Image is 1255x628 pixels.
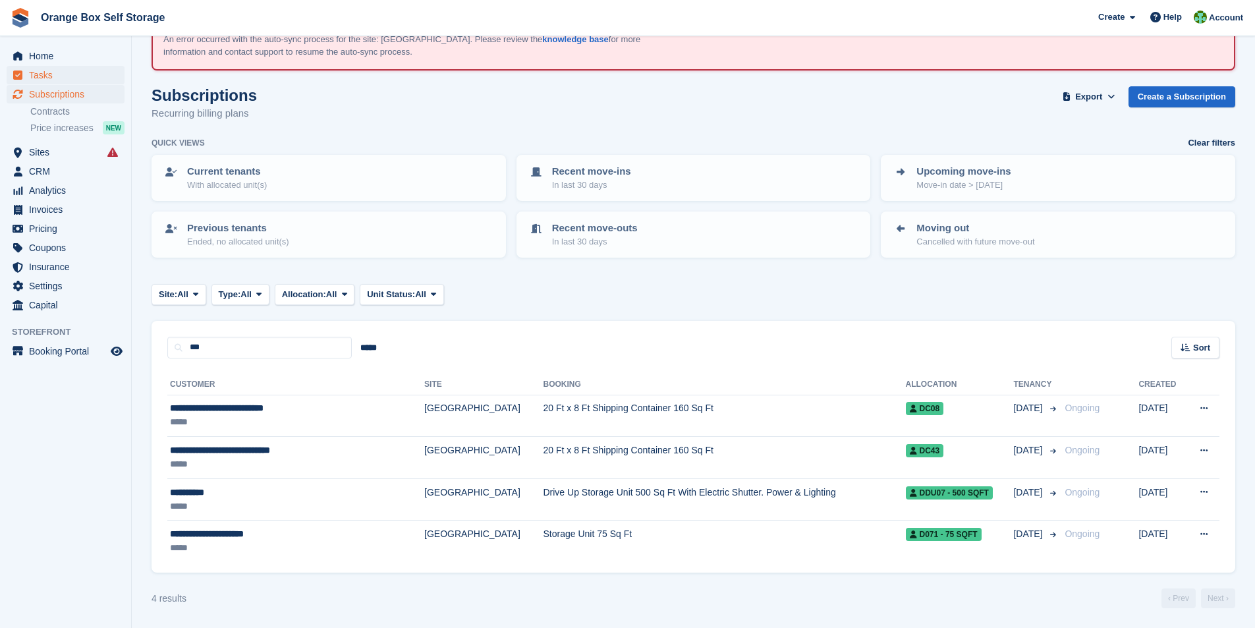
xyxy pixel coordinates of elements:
[543,437,905,479] td: 20 Ft x 8 Ft Shipping Container 160 Sq Ft
[29,239,108,257] span: Coupons
[1161,588,1196,608] a: Previous
[152,592,186,606] div: 4 results
[916,221,1034,236] p: Moving out
[424,478,543,521] td: [GEOGRAPHIC_DATA]
[552,221,638,236] p: Recent move-outs
[12,326,131,339] span: Storefront
[7,219,125,238] a: menu
[1013,486,1045,500] span: [DATE]
[30,122,94,134] span: Price increases
[7,239,125,257] a: menu
[1194,11,1207,24] img: Binder Bhardwaj
[882,156,1234,200] a: Upcoming move-ins Move-in date > [DATE]
[1098,11,1125,24] span: Create
[1209,11,1243,24] span: Account
[906,444,944,457] span: DC43
[7,258,125,276] a: menu
[7,162,125,181] a: menu
[552,164,631,179] p: Recent move-ins
[1138,521,1185,562] td: [DATE]
[153,213,505,256] a: Previous tenants Ended, no allocated unit(s)
[29,47,108,65] span: Home
[7,143,125,161] a: menu
[518,156,870,200] a: Recent move-ins In last 30 days
[906,374,1014,395] th: Allocation
[1201,588,1235,608] a: Next
[107,147,118,157] i: Smart entry sync failures have occurred
[7,181,125,200] a: menu
[543,395,905,437] td: 20 Ft x 8 Ft Shipping Container 160 Sq Ft
[36,7,171,28] a: Orange Box Self Storage
[916,164,1011,179] p: Upcoming move-ins
[1138,437,1185,479] td: [DATE]
[542,34,608,44] a: knowledge base
[187,179,267,192] p: With allocated unit(s)
[7,200,125,219] a: menu
[153,156,505,200] a: Current tenants With allocated unit(s)
[518,213,870,256] a: Recent move-outs In last 30 days
[906,402,944,415] span: DC08
[916,179,1011,192] p: Move-in date > [DATE]
[7,66,125,84] a: menu
[1129,86,1235,108] a: Create a Subscription
[1013,401,1045,415] span: [DATE]
[103,121,125,134] div: NEW
[30,105,125,118] a: Contracts
[187,221,289,236] p: Previous tenants
[1138,478,1185,521] td: [DATE]
[543,374,905,395] th: Booking
[152,284,206,306] button: Site: All
[543,521,905,562] td: Storage Unit 75 Sq Ft
[7,342,125,360] a: menu
[29,143,108,161] span: Sites
[424,374,543,395] th: Site
[29,219,108,238] span: Pricing
[29,277,108,295] span: Settings
[152,106,257,121] p: Recurring billing plans
[1138,374,1185,395] th: Created
[7,277,125,295] a: menu
[282,288,326,301] span: Allocation:
[240,288,252,301] span: All
[30,121,125,135] a: Price increases NEW
[1065,403,1100,413] span: Ongoing
[29,66,108,84] span: Tasks
[187,235,289,248] p: Ended, no allocated unit(s)
[552,179,631,192] p: In last 30 days
[187,164,267,179] p: Current tenants
[29,342,108,360] span: Booking Portal
[916,235,1034,248] p: Cancelled with future move-out
[424,395,543,437] td: [GEOGRAPHIC_DATA]
[906,486,993,500] span: DDU07 - 500 SQFT
[1065,445,1100,455] span: Ongoing
[1065,528,1100,539] span: Ongoing
[1013,443,1045,457] span: [DATE]
[1159,588,1238,608] nav: Page
[1013,374,1059,395] th: Tenancy
[1065,487,1100,498] span: Ongoing
[1075,90,1102,103] span: Export
[415,288,426,301] span: All
[7,85,125,103] a: menu
[163,33,657,59] p: An error occurred with the auto-sync process for the site: [GEOGRAPHIC_DATA]. Please review the f...
[109,343,125,359] a: Preview store
[29,85,108,103] span: Subscriptions
[219,288,241,301] span: Type:
[906,528,982,541] span: D071 - 75 SQFT
[552,235,638,248] p: In last 30 days
[159,288,177,301] span: Site:
[7,47,125,65] a: menu
[1013,527,1045,541] span: [DATE]
[1060,86,1118,108] button: Export
[11,8,30,28] img: stora-icon-8386f47178a22dfd0bd8f6a31ec36ba5ce8667c1dd55bd0f319d3a0aa187defe.svg
[1193,341,1210,355] span: Sort
[1163,11,1182,24] span: Help
[29,258,108,276] span: Insurance
[29,181,108,200] span: Analytics
[367,288,415,301] span: Unit Status:
[152,137,205,149] h6: Quick views
[424,437,543,479] td: [GEOGRAPHIC_DATA]
[360,284,443,306] button: Unit Status: All
[167,374,424,395] th: Customer
[177,288,188,301] span: All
